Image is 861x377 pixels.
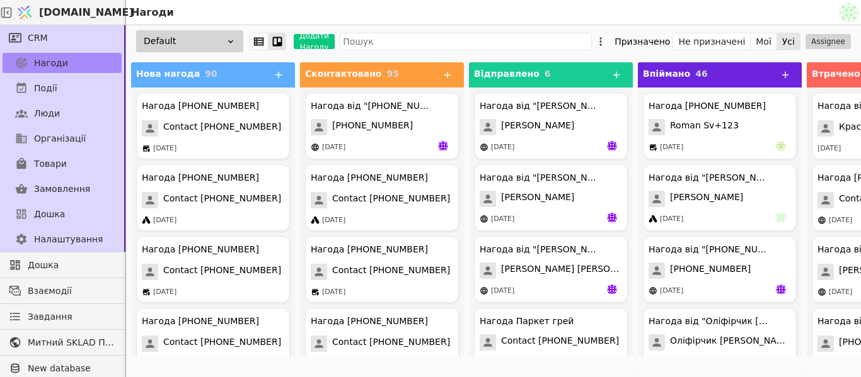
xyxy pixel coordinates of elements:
[474,69,540,79] span: Відправлено
[28,259,115,272] span: Дошка
[28,336,115,349] span: Митний SKLAD Плитка, сантехніка, меблі до ванни
[311,143,320,152] img: online-store.svg
[163,192,281,208] span: Contact [PHONE_NUMBER]
[34,82,57,95] span: Події
[491,214,514,225] div: [DATE]
[305,236,459,303] div: Нагода [PHONE_NUMBER]Contact [PHONE_NUMBER][DATE]
[3,307,122,327] a: Завдання
[649,315,768,328] div: Нагода від "Оліфірчик [PERSON_NAME]"
[332,264,450,280] span: Contact [PHONE_NUMBER]
[673,33,751,50] button: Не призначені
[153,215,176,226] div: [DATE]
[3,281,122,301] a: Взаємодії
[163,120,281,137] span: Contact [PHONE_NUMBER]
[15,1,34,25] img: Logo
[695,69,707,79] span: 46
[777,33,800,50] button: Усі
[818,216,826,225] img: online-store.svg
[751,33,777,50] button: Мої
[28,362,115,375] span: New database
[643,93,797,159] div: Нагода [PHONE_NUMBER]Roman Sv+123[DATE]ha
[163,264,281,280] span: Contact [PHONE_NUMBER]
[480,99,599,113] div: Нагода від "[PERSON_NAME]"
[480,143,488,152] img: online-store.svg
[136,164,290,231] div: Нагода [PHONE_NUMBER]Contact [PHONE_NUMBER][DATE]
[649,143,657,152] img: brick-mortar-store.svg
[142,288,151,296] img: brick-mortar-store.svg
[305,69,381,79] span: Сконтактовано
[142,171,259,184] div: Нагода [PHONE_NUMBER]
[670,262,751,279] span: [PHONE_NUMBER]
[806,34,851,49] button: Assignee
[386,69,398,79] span: 95
[305,164,459,231] div: Нагода [PHONE_NUMBER]Contact [PHONE_NUMBER][DATE]
[322,287,345,298] div: [DATE]
[776,141,786,151] img: ha
[136,236,290,303] div: Нагода [PHONE_NUMBER]Contact [PHONE_NUMBER][DATE]
[34,107,60,120] span: Люди
[829,287,852,298] div: [DATE]
[205,69,217,79] span: 90
[776,284,786,295] img: va
[28,31,48,45] span: CRM
[829,215,852,226] div: [DATE]
[501,119,574,135] span: [PERSON_NAME]
[643,236,797,303] div: Нагода від "[PHONE_NUMBER]"[PHONE_NUMBER][DATE]va
[332,335,450,352] span: Contact [PHONE_NUMBER]
[136,69,200,79] span: Нова нагода
[643,69,690,79] span: Впіймано
[34,233,103,246] span: Налаштування
[615,33,670,50] div: Призначено
[480,315,574,328] div: Нагода Паркет грей
[305,308,459,374] div: Нагода [PHONE_NUMBER]Contact [PHONE_NUMBER][DATE]
[136,308,290,374] div: Нагода [PHONE_NUMBER]Contact [PHONE_NUMBER][DATE]
[311,99,430,113] div: Нагода від "[PHONE_NUMBER]"
[3,179,122,199] a: Замовлення
[153,143,176,154] div: [DATE]
[501,262,622,279] span: [PERSON_NAME] [PERSON_NAME]
[13,1,126,25] a: [DOMAIN_NAME]
[28,284,115,298] span: Взаємодії
[28,310,72,324] span: Завдання
[480,215,488,223] img: online-store.svg
[818,143,841,154] div: [DATE]
[3,204,122,224] a: Дошка
[142,216,151,225] img: google-ads.svg
[332,119,413,135] span: [PHONE_NUMBER]
[142,243,259,256] div: Нагода [PHONE_NUMBER]
[607,213,617,223] img: va
[3,128,122,149] a: Організації
[607,284,617,295] img: va
[670,119,739,135] span: Roman Sv+123
[136,30,243,52] div: Default
[660,214,683,225] div: [DATE]
[643,308,797,374] div: Нагода від "Оліфірчик [PERSON_NAME]"Оліфірчик [PERSON_NAME][DATE]va
[311,288,320,296] img: brick-mortar-store.svg
[501,191,574,207] span: [PERSON_NAME]
[142,144,151,153] img: brick-mortar-store.svg
[34,183,90,196] span: Замовлення
[3,154,122,174] a: Товари
[812,69,860,79] span: Втрачено
[311,171,428,184] div: Нагода [PHONE_NUMBER]
[474,164,628,231] div: Нагода від "[PERSON_NAME]"[PERSON_NAME][DATE]va
[474,93,628,159] div: Нагода від "[PERSON_NAME]"[PERSON_NAME][DATE]va
[34,132,86,145] span: Організації
[311,243,428,256] div: Нагода [PHONE_NUMBER]
[491,286,514,296] div: [DATE]
[649,286,657,295] img: online-store.svg
[311,315,428,328] div: Нагода [PHONE_NUMBER]
[34,157,67,171] span: Товари
[818,288,826,296] img: online-store.svg
[311,216,320,225] img: google-ads.svg
[776,213,786,223] img: pa
[474,308,628,374] div: Нагода Паркет грейContact [PHONE_NUMBER][DATE]va
[126,5,174,20] h2: Нагоди
[649,171,768,184] div: Нагода від "[PERSON_NAME]"
[39,5,134,20] span: [DOMAIN_NAME]
[3,53,122,73] a: Нагоди
[305,93,459,159] div: Нагода від "[PHONE_NUMBER]"[PHONE_NUMBER][DATE]va
[474,236,628,303] div: Нагода від "[PERSON_NAME] [PERSON_NAME]"[PERSON_NAME] [PERSON_NAME][DATE]va
[649,99,766,113] div: Нагода [PHONE_NUMBER]
[643,164,797,231] div: Нагода від "[PERSON_NAME]"[PERSON_NAME][DATE]pa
